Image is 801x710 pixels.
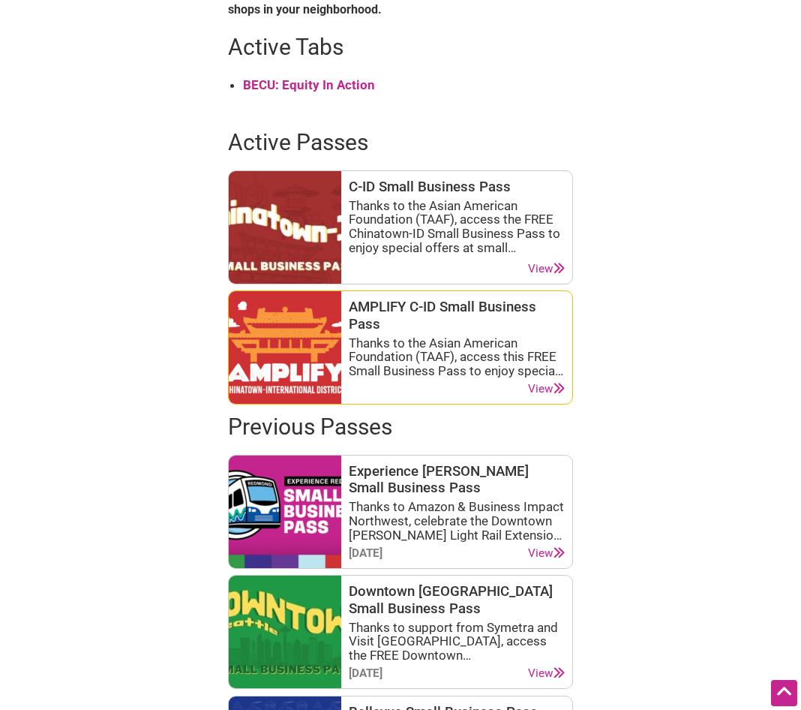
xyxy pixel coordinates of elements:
[349,199,565,255] div: Thanks to the Asian American Foundation (TAAF), access the FREE Chinatown-ID Small Business Pass ...
[349,299,565,332] h3: AMPLIFY C-ID Small Business Pass
[243,77,375,92] a: BECU: Equity In Action
[349,179,565,195] h3: C-ID Small Business Pass
[228,411,573,443] h2: Previous Passes
[349,583,565,617] h3: Downtown [GEOGRAPHIC_DATA] Small Business Pass
[229,171,341,284] img: Chinatown-ID Small Business Pass
[229,456,341,568] img: Experience Redmond Small Business Pass
[349,621,565,663] div: Thanks to support from Symetra and Visit [GEOGRAPHIC_DATA], access the FREE Downtown [GEOGRAPHIC_...
[771,680,797,706] div: Scroll Back to Top
[229,291,341,404] img: AMPLIFY - Chinatown-International District
[349,546,382,561] div: [DATE]
[528,546,565,561] a: View
[228,32,573,63] h2: Active Tabs
[349,500,565,542] div: Thanks to Amazon & Business Impact Northwest, celebrate the Downtown [PERSON_NAME] Light Rail Ext...
[349,666,382,681] div: [DATE]
[349,336,565,378] div: Thanks to the Asian American Foundation (TAAF), access this FREE Small Business Pass to enjoy spe...
[228,127,573,158] h2: Active Passes
[528,262,565,276] a: View
[528,666,565,681] a: View
[528,382,565,396] a: View
[349,463,565,497] h3: Experience [PERSON_NAME] Small Business Pass
[229,576,341,688] img: Downtown Seattle Small Business Pass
